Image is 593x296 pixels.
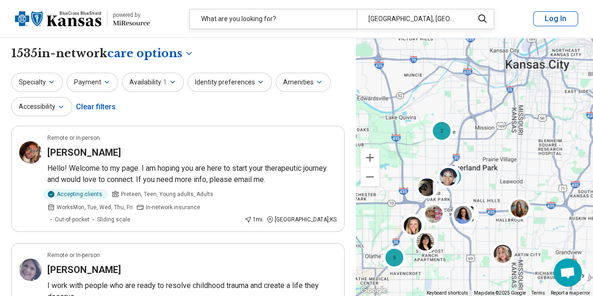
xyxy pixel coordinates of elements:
[47,263,121,276] h3: [PERSON_NAME]
[474,290,526,296] span: Map data ©2025 Google
[11,73,63,92] button: Specialty
[244,215,263,224] div: 1 mi
[67,73,118,92] button: Payment
[266,215,337,224] div: [GEOGRAPHIC_DATA] , KS
[47,251,100,259] p: Remote or In-person
[57,203,133,212] span: Works Mon, Tue, Wed, Thu, Fri
[146,203,200,212] span: In-network insurance
[121,190,213,198] span: Preteen, Teen, Young adults, Adults
[11,97,72,116] button: Accessibility
[532,290,545,296] a: Terms (opens in new tab)
[15,8,101,30] img: Blue Cross Blue Shield Kansas
[276,73,330,92] button: Amenities
[11,46,194,61] h1: 1535 in-network
[383,246,405,269] div: 5
[15,8,150,30] a: Blue Cross Blue Shield Kansaspowered by
[551,290,590,296] a: Report a map error
[360,148,379,167] button: Zoom in
[47,163,337,185] p: Hello! Welcome to my page. I am hoping you are here to start your therapeutic journey and would l...
[190,9,357,29] div: What are you looking for?
[107,46,182,61] span: care options
[122,73,184,92] button: Availability1
[47,146,121,159] h3: [PERSON_NAME]
[430,120,453,142] div: 2
[554,258,582,287] div: Open chat
[163,77,167,87] span: 1
[357,9,468,29] div: [GEOGRAPHIC_DATA], [GEOGRAPHIC_DATA]
[44,189,108,199] div: Accepting clients
[188,73,272,92] button: Identity preferences
[47,134,100,142] p: Remote or In-person
[97,215,130,224] span: Sliding scale
[113,11,150,19] div: powered by
[533,11,578,26] button: Log In
[55,215,90,224] span: Out-of-pocket
[360,167,379,186] button: Zoom out
[107,46,194,61] button: Care options
[76,96,116,118] div: Clear filters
